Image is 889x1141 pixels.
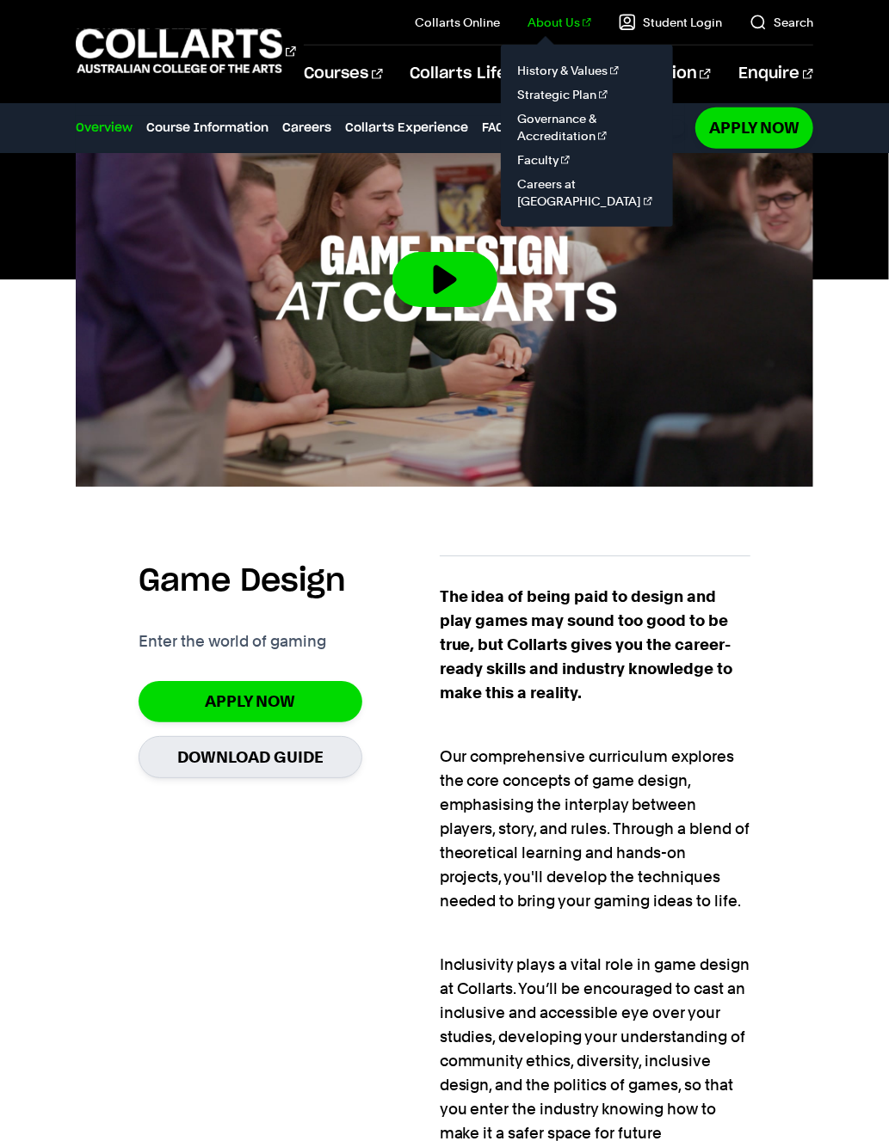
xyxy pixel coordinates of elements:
a: Apply Now [139,681,362,721]
a: Governance & Accreditation [515,107,659,148]
a: Course Information [146,119,269,138]
a: Student Login [619,14,722,31]
a: Collarts Online [416,14,501,31]
a: FAQs [482,119,511,138]
a: Careers at [GEOGRAPHIC_DATA] [515,172,659,213]
a: Download Guide [139,736,362,778]
a: Enquire [738,46,813,102]
a: Faculty [515,148,659,172]
div: Go to homepage [76,27,262,76]
a: Overview [76,119,133,138]
a: Search [750,14,813,31]
a: Apply Now [695,107,813,148]
p: Enter the world of gaming [139,629,326,653]
a: Careers [282,119,331,138]
p: Our comprehensive curriculum explores the core concepts of game design, emphasising the interplay... [440,721,751,913]
img: Video thumbnail [76,72,813,487]
a: Collarts Experience [345,119,468,138]
a: Strategic Plan [515,83,659,107]
a: History & Values [515,58,659,83]
a: Courses [304,46,382,102]
strong: The idea of being paid to design and play games may sound too good to be true, but Collarts gives... [440,587,733,702]
a: Collarts Life [411,46,522,102]
h2: Game Design [139,562,346,600]
a: About Us [528,14,592,31]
